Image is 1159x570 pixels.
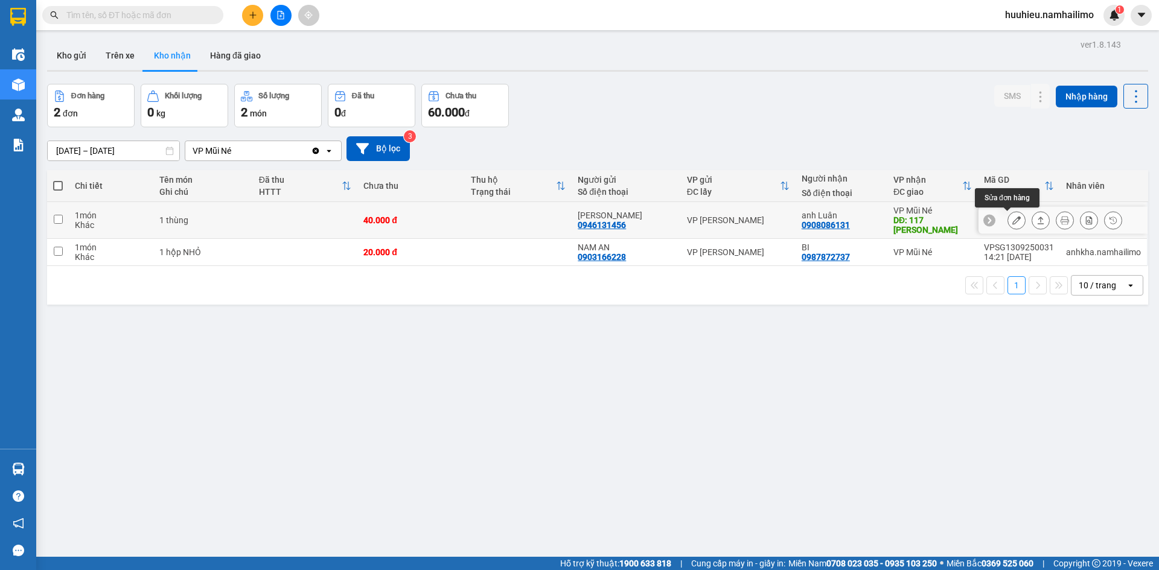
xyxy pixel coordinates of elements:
[984,175,1044,185] div: Mã GD
[1081,38,1121,51] div: ver 1.8.143
[346,136,410,161] button: Bộ lọc
[578,175,674,185] div: Người gửi
[1136,10,1147,21] span: caret-down
[304,11,313,19] span: aim
[680,557,682,570] span: |
[165,92,202,100] div: Khối lượng
[54,105,60,119] span: 2
[802,242,881,252] div: BI
[12,78,25,91] img: warehouse-icon
[75,181,147,191] div: Chi tiết
[159,247,247,257] div: 1 hộp NHỎ
[50,11,59,19] span: search
[270,5,292,26] button: file-add
[465,109,470,118] span: đ
[144,41,200,70] button: Kho nhận
[147,105,154,119] span: 0
[75,220,147,230] div: Khác
[96,41,144,70] button: Trên xe
[258,92,289,100] div: Số lượng
[893,175,962,185] div: VP nhận
[12,139,25,151] img: solution-icon
[578,211,674,220] div: Lê Trang
[200,41,270,70] button: Hàng đã giao
[75,252,147,262] div: Khác
[578,187,674,197] div: Số điện thoại
[250,109,267,118] span: món
[893,187,962,197] div: ĐC giao
[994,85,1030,107] button: SMS
[232,145,234,157] input: Selected VP Mũi Né.
[578,242,674,252] div: NAM AN
[71,92,104,100] div: Đơn hàng
[193,145,231,157] div: VP Mũi Né
[1092,559,1100,568] span: copyright
[363,215,459,225] div: 40.000 đ
[681,170,796,202] th: Toggle SortBy
[687,187,780,197] div: ĐC lấy
[687,215,790,225] div: VP [PERSON_NAME]
[75,211,147,220] div: 1 món
[788,557,937,570] span: Miền Nam
[893,247,972,257] div: VP Mũi Né
[352,92,374,100] div: Đã thu
[10,8,26,26] img: logo-vxr
[982,559,1033,568] strong: 0369 525 060
[578,252,626,262] div: 0903166228
[1007,211,1026,229] div: Sửa đơn hàng
[311,146,321,156] svg: Clear value
[465,170,572,202] th: Toggle SortBy
[1126,280,1135,290] svg: open
[471,187,557,197] div: Trạng thái
[363,181,459,191] div: Chưa thu
[802,188,881,198] div: Số điện thoại
[159,187,247,197] div: Ghi chú
[802,252,850,262] div: 0987872737
[1079,279,1116,291] div: 10 / trang
[802,211,881,220] div: anh Luân
[428,105,465,119] span: 60.000
[334,105,341,119] span: 0
[619,559,671,568] strong: 1900 633 818
[259,187,342,197] div: HTTT
[259,175,342,185] div: Đã thu
[826,559,937,568] strong: 0708 023 035 - 0935 103 250
[1066,181,1141,191] div: Nhân viên
[887,170,978,202] th: Toggle SortBy
[1042,557,1044,570] span: |
[687,247,790,257] div: VP [PERSON_NAME]
[893,206,972,215] div: VP Mũi Né
[159,215,247,225] div: 1 thùng
[328,84,415,127] button: Đã thu0đ
[13,518,24,529] span: notification
[47,41,96,70] button: Kho gửi
[141,84,228,127] button: Khối lượng0kg
[13,545,24,556] span: message
[471,175,557,185] div: Thu hộ
[1131,5,1152,26] button: caret-down
[978,170,1060,202] th: Toggle SortBy
[1117,5,1122,14] span: 1
[12,48,25,61] img: warehouse-icon
[445,92,476,100] div: Chưa thu
[975,188,1039,207] div: Sửa đơn hàng
[63,109,78,118] span: đơn
[12,109,25,121] img: warehouse-icon
[1007,276,1026,294] button: 1
[1116,5,1124,14] sup: 1
[560,557,671,570] span: Hỗ trợ kỹ thuật:
[234,84,322,127] button: Số lượng2món
[802,174,881,183] div: Người nhận
[47,84,135,127] button: Đơn hàng2đơn
[578,220,626,230] div: 0946131456
[341,109,346,118] span: đ
[363,247,459,257] div: 20.000 đ
[1056,86,1117,107] button: Nhập hàng
[156,109,165,118] span: kg
[13,490,24,502] span: question-circle
[893,215,972,235] div: DĐ: 117 Nguyễn Đình Chiểu
[691,557,785,570] span: Cung cấp máy in - giấy in:
[802,220,850,230] div: 0908086131
[66,8,209,22] input: Tìm tên, số ĐT hoặc mã đơn
[249,11,257,19] span: plus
